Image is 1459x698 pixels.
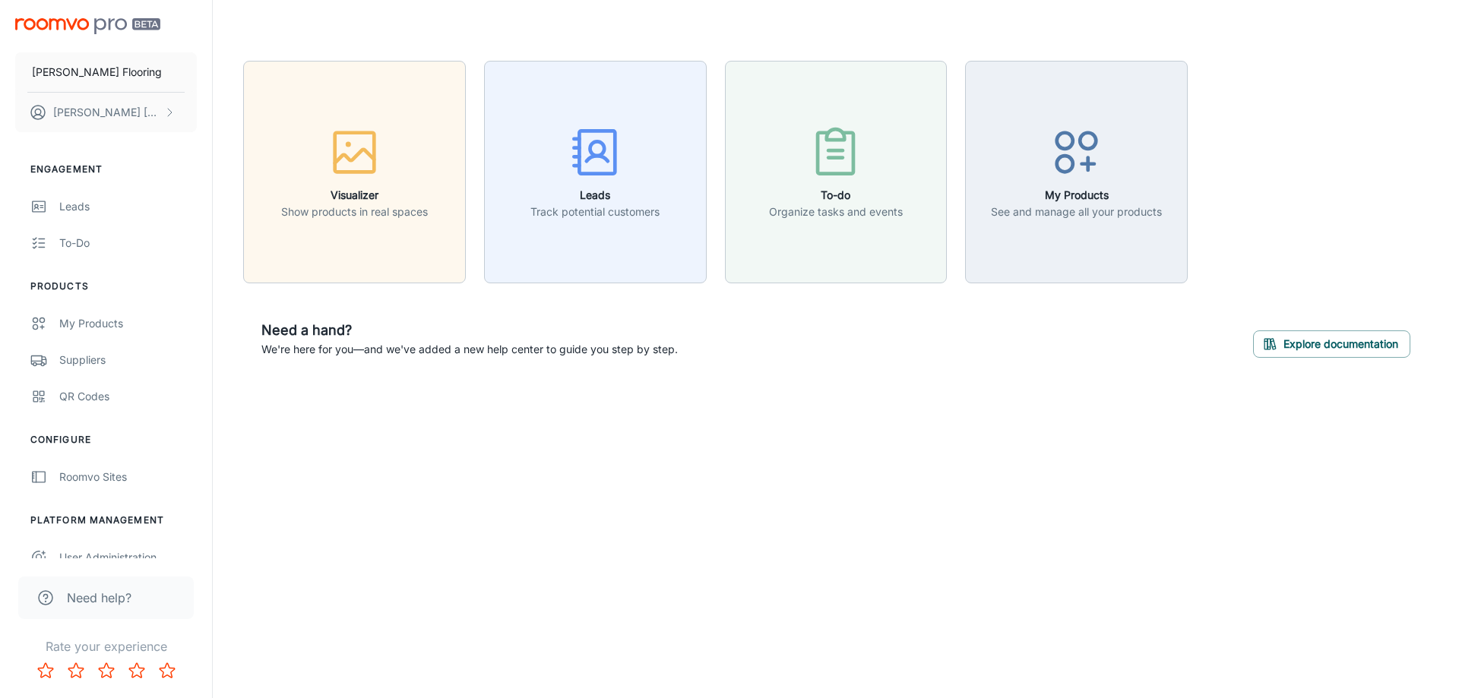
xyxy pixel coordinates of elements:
[484,61,707,283] button: LeadsTrack potential customers
[59,198,197,215] div: Leads
[725,163,948,178] a: To-doOrganize tasks and events
[769,204,903,220] p: Organize tasks and events
[281,204,428,220] p: Show products in real spaces
[243,61,466,283] button: VisualizerShow products in real spaces
[59,235,197,251] div: To-do
[59,388,197,405] div: QR Codes
[15,52,197,92] button: [PERSON_NAME] Flooring
[769,187,903,204] h6: To-do
[281,187,428,204] h6: Visualizer
[32,64,162,81] p: [PERSON_NAME] Flooring
[15,18,160,34] img: Roomvo PRO Beta
[991,204,1162,220] p: See and manage all your products
[965,61,1188,283] button: My ProductsSee and manage all your products
[725,61,948,283] button: To-doOrganize tasks and events
[15,93,197,132] button: [PERSON_NAME] [PERSON_NAME]
[530,204,660,220] p: Track potential customers
[261,320,678,341] h6: Need a hand?
[1253,330,1410,358] button: Explore documentation
[530,187,660,204] h6: Leads
[965,163,1188,178] a: My ProductsSee and manage all your products
[1253,335,1410,350] a: Explore documentation
[53,104,160,121] p: [PERSON_NAME] [PERSON_NAME]
[59,352,197,368] div: Suppliers
[261,341,678,358] p: We're here for you—and we've added a new help center to guide you step by step.
[991,187,1162,204] h6: My Products
[484,163,707,178] a: LeadsTrack potential customers
[59,315,197,332] div: My Products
